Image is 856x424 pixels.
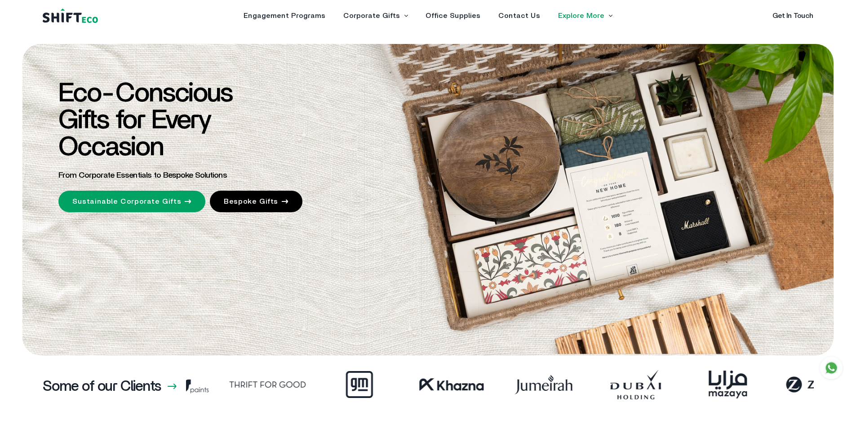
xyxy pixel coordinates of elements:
[772,12,813,19] a: Get In Touch
[498,12,540,19] a: Contact Us
[343,12,400,19] a: Corporate Gifts
[579,369,671,400] img: Frame_41.webp
[671,369,763,400] img: mazaya.webp
[58,80,232,161] span: Eco-Conscious Gifts for Every Occasion
[210,191,302,212] a: Bespoke Gifts
[558,12,604,19] a: Explore More
[210,369,302,400] img: Frame_67.webp
[244,12,325,19] a: Engagement Programs
[58,171,227,179] span: From Corporate Essentials to Bespoke Solutions
[43,379,161,393] h3: Some of our Clients
[58,191,205,212] a: Sustainable Corporate Gifts
[426,12,480,19] a: Office Supplies
[487,369,579,400] img: Frame_38.webp
[763,369,855,400] img: Frame_37.webp
[302,369,395,400] img: Frame_42.webp
[395,369,487,400] img: Frame_59.webp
